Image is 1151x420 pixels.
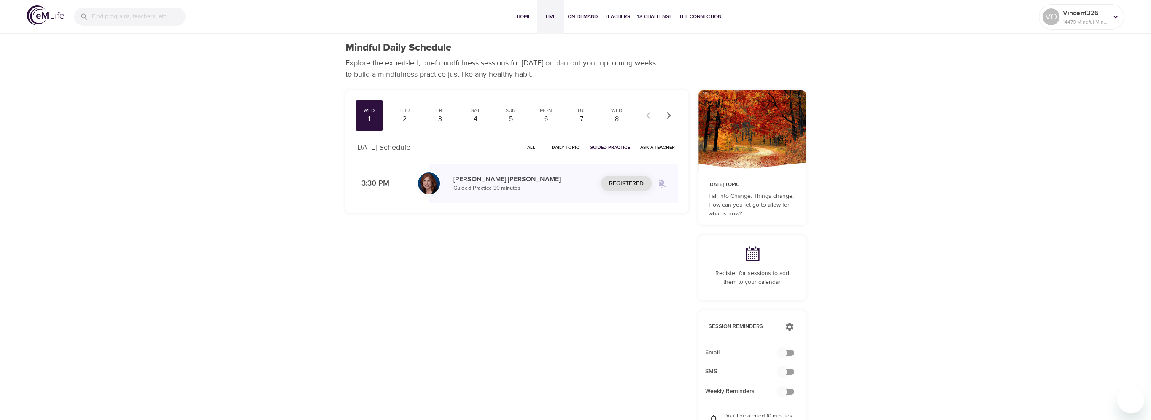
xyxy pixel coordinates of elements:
[548,141,583,154] button: Daily Topic
[514,12,534,21] span: Home
[705,387,786,396] span: Weekly Reminders
[571,114,592,124] div: 7
[637,12,672,21] span: 1% Challenge
[679,12,721,21] span: The Connection
[709,181,796,188] p: [DATE] Topic
[709,323,776,331] p: Session Reminders
[652,173,672,194] span: Remind me when a class goes live every Wednesday at 3:30 PM
[606,107,628,114] div: Wed
[27,5,64,25] img: logo
[518,141,545,154] button: All
[356,178,389,189] p: 3:30 PM
[605,12,630,21] span: Teachers
[394,107,415,114] div: Thu
[571,107,592,114] div: Tue
[356,142,410,153] p: [DATE] Schedule
[345,42,451,54] h1: Mindful Daily Schedule
[500,107,521,114] div: Sun
[536,107,557,114] div: Mon
[394,114,415,124] div: 2
[536,114,557,124] div: 6
[453,184,594,193] p: Guided Practice · 30 minutes
[590,143,630,151] span: Guided Practice
[709,192,796,218] p: Fall Into Change: Things change: How can you let go to allow for what is now?
[705,367,786,376] span: SMS
[521,143,542,151] span: All
[705,348,786,357] span: Email
[345,57,662,80] p: Explore the expert-led, brief mindfulness sessions for [DATE] or plan out your upcoming weeks to ...
[92,8,186,26] input: Find programs, teachers, etc...
[359,107,380,114] div: Wed
[1117,386,1144,413] iframe: Button to launch messaging window
[709,269,796,287] p: Register for sessions to add them to your calendar
[453,174,594,184] p: [PERSON_NAME] [PERSON_NAME]
[606,114,628,124] div: 8
[1063,18,1108,26] p: 14479 Mindful Minutes
[586,141,633,154] button: Guided Practice
[429,114,450,124] div: 3
[1043,8,1059,25] div: VO
[1063,8,1108,18] p: Vincent326
[418,172,440,194] img: Elaine_Smookler-min.jpg
[429,107,450,114] div: Fri
[465,114,486,124] div: 4
[541,12,561,21] span: Live
[465,107,486,114] div: Sat
[500,114,521,124] div: 5
[637,141,678,154] button: Ask a Teacher
[359,114,380,124] div: 1
[640,143,675,151] span: Ask a Teacher
[568,12,598,21] span: On-Demand
[552,143,580,151] span: Daily Topic
[601,176,652,191] button: Registered
[609,178,644,189] span: Registered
